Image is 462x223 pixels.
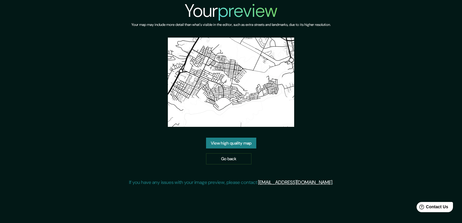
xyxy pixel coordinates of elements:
a: View high quality map [206,138,256,149]
p: If you have any issues with your image preview, please contact . [129,179,333,186]
h6: Your map may include more detail than what's visible in the editor, such as extra streets and lan... [131,22,331,28]
img: created-map-preview [168,38,294,127]
iframe: Help widget launcher [408,200,455,216]
a: Go back [206,153,251,164]
a: [EMAIL_ADDRESS][DOMAIN_NAME] [258,179,332,185]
